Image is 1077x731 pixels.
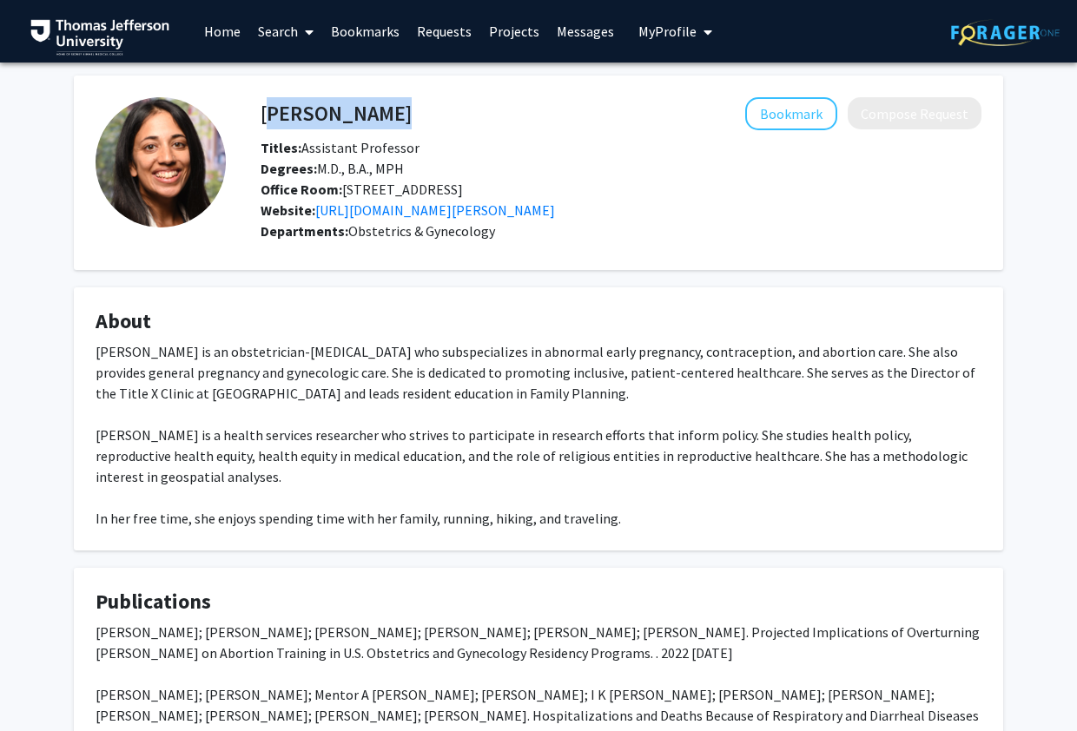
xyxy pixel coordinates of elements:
img: ForagerOne Logo [951,19,1060,46]
b: Office Room: [261,181,342,198]
span: [STREET_ADDRESS] [261,181,463,198]
h4: Publications [96,589,981,615]
a: Projects [480,1,548,62]
span: My Profile [638,23,697,40]
span: M.D., B.A., MPH [261,160,404,177]
button: Compose Request to Kavita Vinekar [848,97,981,129]
b: Degrees: [261,160,317,177]
div: [PERSON_NAME] is an obstetrician-[MEDICAL_DATA] who subspecializes in abnormal early pregnancy, c... [96,341,981,529]
a: Bookmarks [322,1,408,62]
span: Assistant Professor [261,139,420,156]
iframe: Chat [13,653,74,718]
a: Opens in a new tab [315,201,555,219]
img: Profile Picture [96,97,226,227]
b: Website: [261,201,315,219]
img: Thomas Jefferson University Logo [30,19,169,56]
b: Titles: [261,139,301,156]
h4: [PERSON_NAME] [261,97,412,129]
a: Search [249,1,322,62]
b: Departments: [261,222,348,240]
button: Add Kavita Vinekar to Bookmarks [745,97,837,130]
a: Messages [548,1,623,62]
a: Home [195,1,249,62]
a: Requests [408,1,480,62]
span: Obstetrics & Gynecology [348,222,495,240]
h4: About [96,309,981,334]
